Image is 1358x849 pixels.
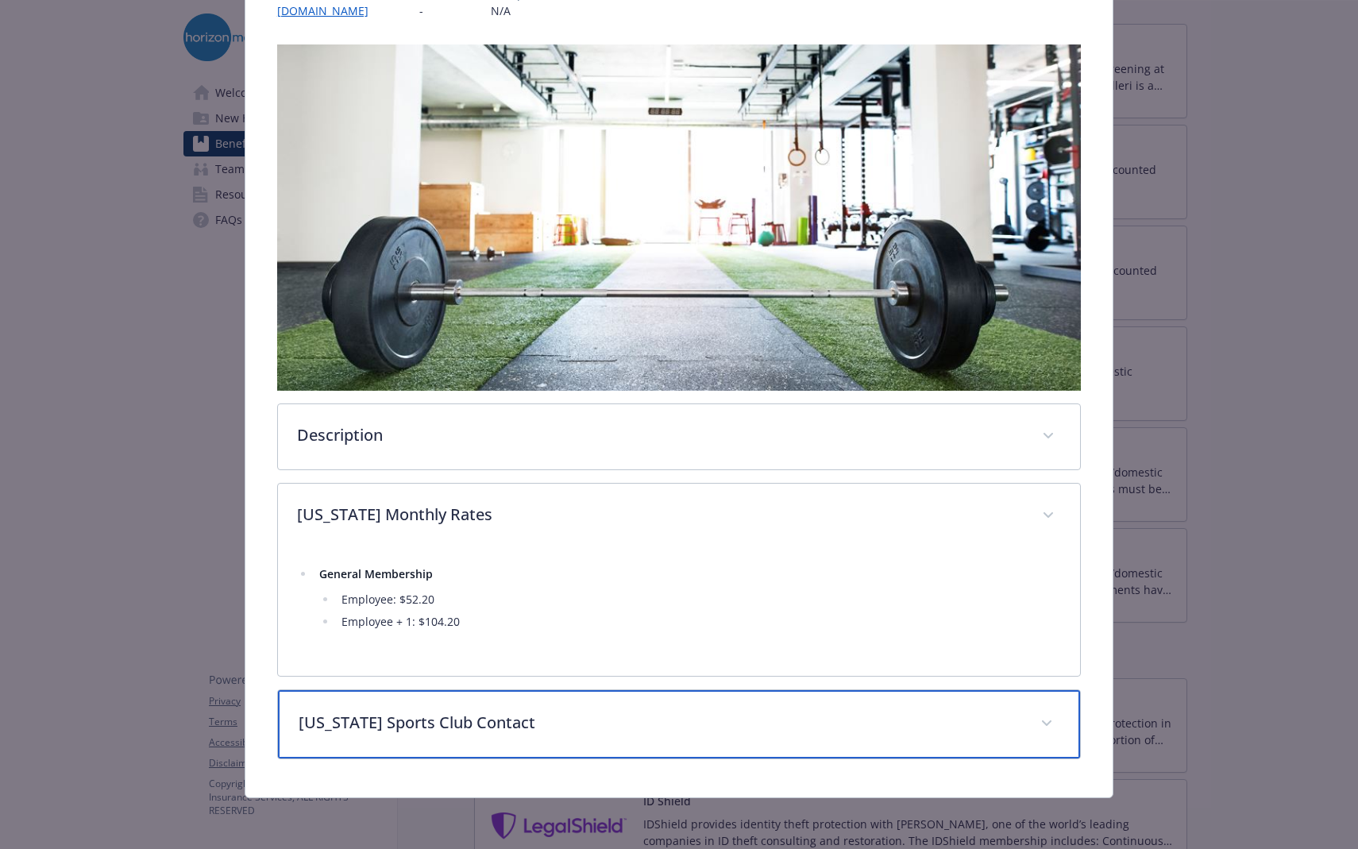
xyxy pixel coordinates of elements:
li: Employee: $52.20 [337,590,1061,609]
div: Description [278,404,1080,469]
img: banner [277,44,1081,391]
p: N/A [491,2,570,19]
li: Employee + 1: $104.20 [337,612,1061,631]
p: [US_STATE] Sports Club Contact [299,711,1021,735]
div: [US_STATE] Sports Club Contact [278,690,1080,758]
a: [DOMAIN_NAME] [277,3,381,18]
div: [US_STATE] Monthly Rates [278,549,1080,676]
p: [US_STATE] Monthly Rates [297,503,1023,527]
p: - [419,2,453,19]
strong: General Membership [319,566,433,581]
div: [US_STATE] Monthly Rates [278,484,1080,549]
p: Description [297,423,1023,447]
